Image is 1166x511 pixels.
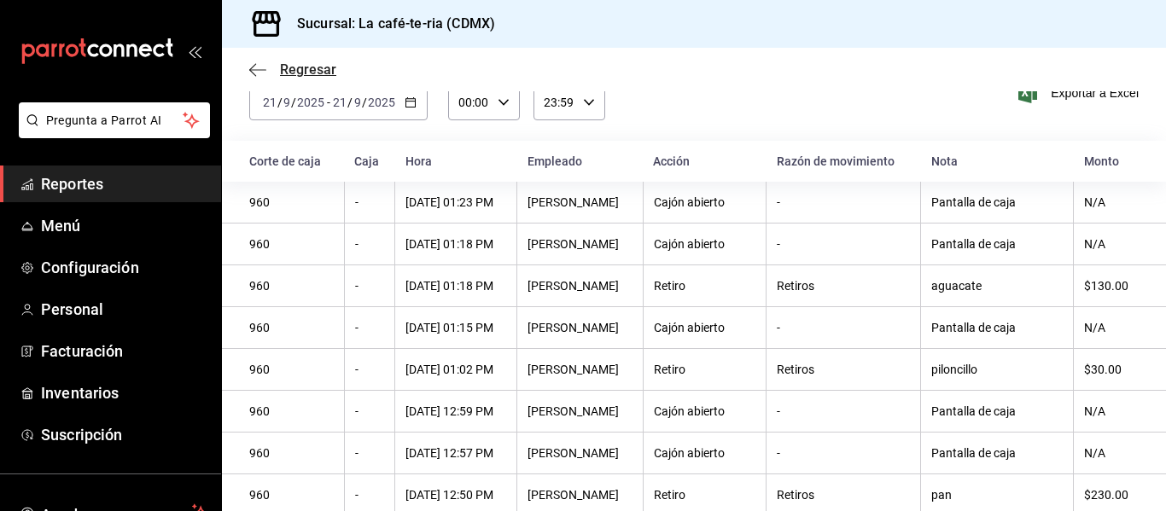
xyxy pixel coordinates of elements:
[12,124,210,142] a: Pregunta a Parrot AI
[353,96,362,109] input: --
[249,154,334,168] div: Corte de caja
[249,279,334,293] div: 960
[405,446,506,460] div: [DATE] 12:57 PM
[528,321,633,334] div: [PERSON_NAME]
[1084,195,1139,209] div: N/A
[327,96,330,109] span: -
[777,237,910,251] div: -
[528,237,633,251] div: [PERSON_NAME]
[355,404,384,418] div: -
[654,404,755,418] div: Cajón abierto
[528,154,633,168] div: Empleado
[367,96,396,109] input: ----
[355,195,384,209] div: -
[654,237,755,251] div: Cajón abierto
[777,279,910,293] div: Retiros
[654,446,755,460] div: Cajón abierto
[654,363,755,376] div: Retiro
[931,195,1063,209] div: Pantalla de caja
[528,488,633,502] div: [PERSON_NAME]
[355,321,384,334] div: -
[777,404,910,418] div: -
[777,195,910,209] div: -
[41,340,207,363] span: Facturación
[405,279,506,293] div: [DATE] 01:18 PM
[654,488,755,502] div: Retiro
[528,195,633,209] div: [PERSON_NAME]
[296,96,325,109] input: ----
[1084,154,1139,168] div: Monto
[931,279,1063,293] div: aguacate
[777,363,910,376] div: Retiros
[41,423,207,446] span: Suscripción
[931,154,1064,168] div: Nota
[355,363,384,376] div: -
[931,446,1063,460] div: Pantalla de caja
[777,446,910,460] div: -
[249,321,334,334] div: 960
[291,96,296,109] span: /
[41,298,207,321] span: Personal
[405,154,507,168] div: Hora
[355,237,384,251] div: -
[1022,83,1139,103] button: Exportar a Excel
[1084,321,1139,334] div: N/A
[249,363,334,376] div: 960
[332,96,347,109] input: --
[528,446,633,460] div: [PERSON_NAME]
[249,404,334,418] div: 960
[41,381,207,404] span: Inventarios
[280,61,336,78] span: Regresar
[1084,404,1139,418] div: N/A
[249,195,334,209] div: 960
[528,363,633,376] div: [PERSON_NAME]
[1084,237,1139,251] div: N/A
[777,154,911,168] div: Razón de movimiento
[249,446,334,460] div: 960
[654,279,755,293] div: Retiro
[249,61,336,78] button: Regresar
[355,488,384,502] div: -
[249,488,334,502] div: 960
[41,214,207,237] span: Menú
[777,321,910,334] div: -
[41,256,207,279] span: Configuración
[931,363,1063,376] div: piloncillo
[405,195,506,209] div: [DATE] 01:23 PM
[354,154,384,168] div: Caja
[777,488,910,502] div: Retiros
[405,363,506,376] div: [DATE] 01:02 PM
[931,321,1063,334] div: Pantalla de caja
[362,96,367,109] span: /
[1084,488,1139,502] div: $230.00
[405,321,506,334] div: [DATE] 01:15 PM
[283,14,495,34] h3: Sucursal: La café-te-ria (CDMX)
[1084,279,1139,293] div: $130.00
[283,96,291,109] input: --
[653,154,755,168] div: Acción
[654,195,755,209] div: Cajón abierto
[931,237,1063,251] div: Pantalla de caja
[1084,363,1139,376] div: $30.00
[405,404,506,418] div: [DATE] 12:59 PM
[528,279,633,293] div: [PERSON_NAME]
[46,112,184,130] span: Pregunta a Parrot AI
[41,172,207,195] span: Reportes
[528,404,633,418] div: [PERSON_NAME]
[277,96,283,109] span: /
[355,279,384,293] div: -
[931,404,1063,418] div: Pantalla de caja
[654,321,755,334] div: Cajón abierto
[931,488,1063,502] div: pan
[1084,446,1139,460] div: N/A
[355,446,384,460] div: -
[249,237,334,251] div: 960
[405,237,506,251] div: [DATE] 01:18 PM
[188,44,201,58] button: open_drawer_menu
[262,96,277,109] input: --
[405,488,506,502] div: [DATE] 12:50 PM
[19,102,210,138] button: Pregunta a Parrot AI
[347,96,353,109] span: /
